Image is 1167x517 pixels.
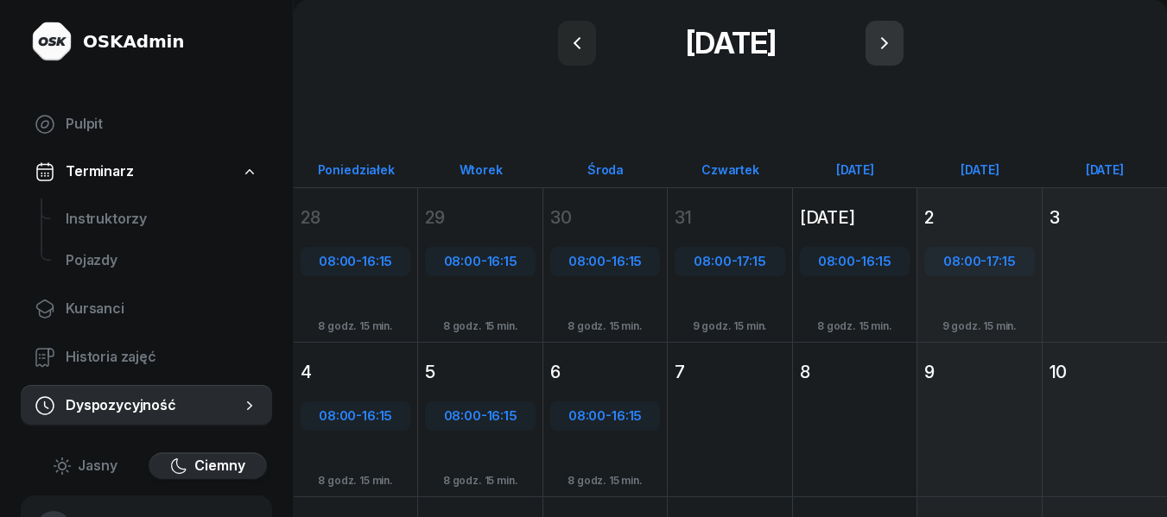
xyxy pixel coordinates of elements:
span: Jasny [78,455,117,477]
span: Instruktorzy [66,208,258,230]
img: logo-light@2x.png [31,21,73,62]
div: [DATE] [793,162,917,177]
div: [DATE] [800,205,910,230]
button: Jasny [26,452,145,480]
span: Pulpit [66,113,258,136]
div: 2 [924,205,1034,230]
div: Wtorek [418,162,542,177]
div: Środa [543,162,668,177]
a: Historia zajęć [21,337,272,378]
a: Dyspozycyjność [21,385,272,426]
a: Kursanci [21,288,272,330]
div: 4 [301,360,410,384]
div: 7 [675,360,784,384]
span: Ciemny [194,455,245,477]
a: Instruktorzy [52,199,272,240]
button: Ciemny [149,452,268,480]
span: Pojazdy [66,249,258,272]
h1: [DATE] [627,28,834,58]
a: Pulpit [21,104,272,145]
div: [DATE] [1043,162,1167,177]
span: Terminarz [66,161,134,183]
div: Poniedziałek [294,162,418,177]
div: 6 [550,360,660,384]
a: Terminarz [21,152,272,192]
div: 8 [800,360,910,384]
span: Historia zajęć [66,346,258,369]
div: 3 [1050,205,1160,230]
div: 10 [1050,360,1160,384]
a: Pojazdy [52,240,272,281]
div: OSKAdmin [83,29,184,54]
div: Czwartek [668,162,792,177]
div: 5 [425,360,535,384]
span: Kursanci [66,298,258,320]
span: Dyspozycyjność [66,394,241,417]
div: [DATE] [917,162,1042,177]
div: 9 [924,360,1034,384]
